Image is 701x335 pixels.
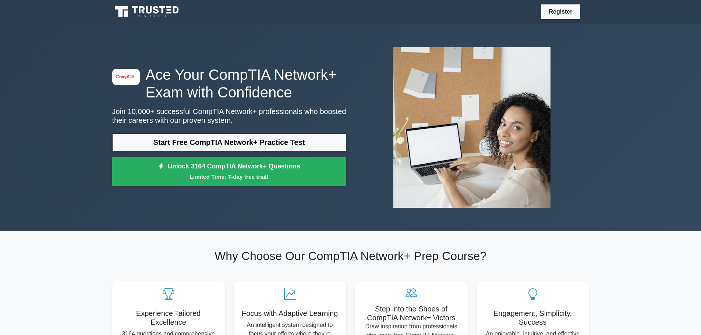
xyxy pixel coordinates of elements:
a: Register [544,7,577,16]
p: Join 10,000+ successful CompTIA Network+ professionals who boosted their careers with our proven ... [112,107,346,125]
h2: Why Choose Our CompTIA Network+ Prep Course? [112,249,589,263]
h5: Experience Tailored Excellence [118,309,219,327]
h5: Step into the Shoes of CompTIA Network+ Victors [361,304,462,322]
small: Limited Time: 7-day free trial! [121,172,337,181]
h5: Engagement, Simplicity, Success [482,309,583,327]
a: Start Free CompTIA Network+ Practice Test [112,133,346,151]
h5: Focus with Adaptive Learning [240,309,340,318]
h1: Ace Your CompTIA Network+ Exam with Confidence [112,66,346,101]
a: Unlock 3164 CompTIA Network+ QuestionsLimited Time: 7-day free trial! [112,157,346,186]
